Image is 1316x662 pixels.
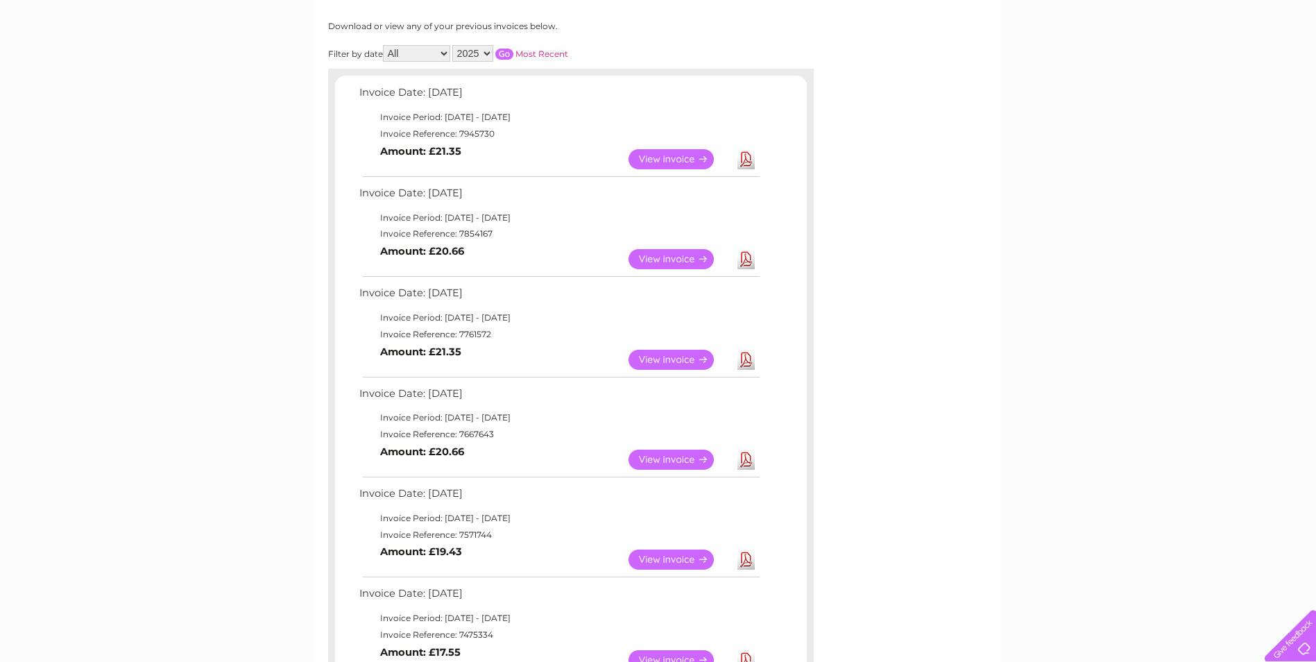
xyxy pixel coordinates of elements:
a: Download [737,149,755,169]
td: Invoice Reference: 7945730 [356,126,762,142]
td: Invoice Period: [DATE] - [DATE] [356,210,762,226]
td: Invoice Reference: 7761572 [356,326,762,343]
div: Clear Business is a trading name of Verastar Limited (registered in [GEOGRAPHIC_DATA] No. 3667643... [331,8,986,67]
td: Invoice Date: [DATE] [356,484,762,510]
td: Invoice Date: [DATE] [356,384,762,410]
td: Invoice Date: [DATE] [356,584,762,610]
td: Invoice Period: [DATE] - [DATE] [356,109,762,126]
td: Invoice Date: [DATE] [356,83,762,109]
b: Amount: £20.66 [380,245,464,257]
td: Invoice Date: [DATE] [356,184,762,210]
a: Download [737,249,755,269]
b: Amount: £19.43 [380,545,462,558]
div: Download or view any of your previous invoices below. [328,22,692,31]
a: View [629,550,730,570]
img: logo.png [46,36,117,78]
td: Invoice Date: [DATE] [356,284,762,309]
a: 0333 014 3131 [1054,7,1150,24]
td: Invoice Period: [DATE] - [DATE] [356,309,762,326]
a: Download [737,550,755,570]
a: Telecoms [1145,59,1187,69]
td: Invoice Reference: 7854167 [356,226,762,242]
a: Contact [1224,59,1258,69]
b: Amount: £20.66 [380,445,464,458]
a: Download [737,350,755,370]
a: Most Recent [515,49,568,59]
td: Invoice Reference: 7571744 [356,527,762,543]
a: Energy [1106,59,1137,69]
td: Invoice Period: [DATE] - [DATE] [356,610,762,627]
td: Invoice Period: [DATE] - [DATE] [356,409,762,426]
b: Amount: £17.55 [380,646,461,659]
td: Invoice Period: [DATE] - [DATE] [356,510,762,527]
td: Invoice Reference: 7667643 [356,426,762,443]
a: Water [1072,59,1098,69]
a: Log out [1270,59,1303,69]
a: View [629,450,730,470]
a: Blog [1195,59,1215,69]
a: Download [737,450,755,470]
b: Amount: £21.35 [380,346,461,358]
a: View [629,149,730,169]
td: Invoice Reference: 7475334 [356,627,762,643]
b: Amount: £21.35 [380,145,461,158]
a: View [629,350,730,370]
div: Filter by date [328,45,692,62]
a: View [629,249,730,269]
